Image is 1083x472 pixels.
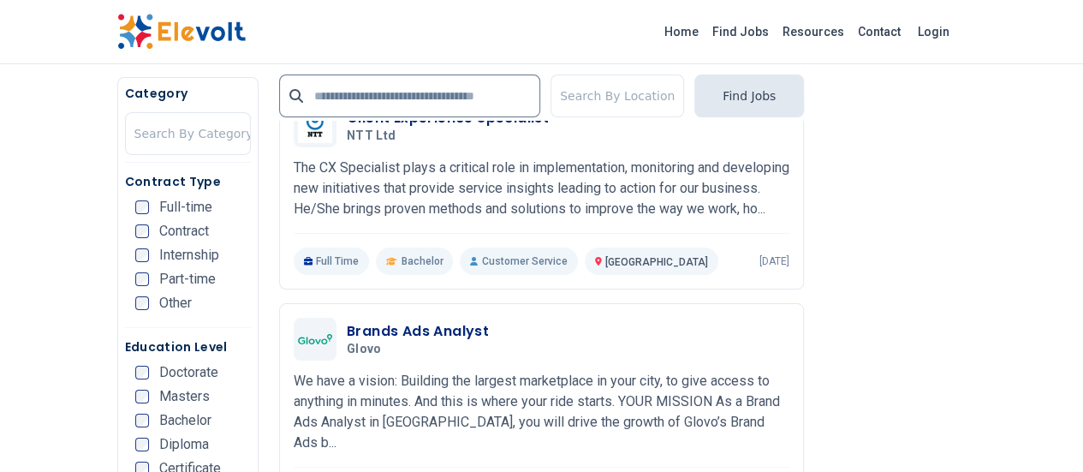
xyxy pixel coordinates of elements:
span: Glovo [347,342,382,357]
input: Full-time [135,200,149,214]
span: Part-time [159,272,216,286]
span: NTT Ltd [347,128,396,144]
span: Bachelor [401,254,443,268]
a: Resources [776,18,851,45]
input: Masters [135,390,149,403]
span: Bachelor [159,414,211,427]
h5: Contract Type [125,173,251,190]
h5: Education Level [125,338,251,355]
input: Internship [135,248,149,262]
input: Contract [135,224,149,238]
span: Other [159,296,192,310]
h5: Category [125,85,251,102]
p: The CX Specialist plays a critical role in implementation, monitoring and developing new initiati... [294,158,789,219]
input: Doctorate [135,366,149,379]
span: Doctorate [159,366,218,379]
p: We have a vision: Building the largest marketplace in your city, to give access to anything in mi... [294,371,789,453]
input: Bachelor [135,414,149,427]
img: NTT Ltd [298,109,332,144]
a: Home [658,18,705,45]
p: Customer Service [460,248,577,275]
button: Find Jobs [694,75,804,117]
input: Part-time [135,272,149,286]
span: Full-time [159,200,212,214]
span: Diploma [159,438,209,451]
span: Masters [159,390,210,403]
img: Glovo [298,334,332,345]
img: Elevolt [117,14,246,50]
a: NTT LtdClient Experience SpecialistNTT LtdThe CX Specialist plays a critical role in implementati... [294,105,789,275]
p: [DATE] [759,254,789,268]
iframe: Chat Widget [997,390,1083,472]
p: Full Time [294,248,370,275]
a: Find Jobs [705,18,776,45]
input: Other [135,296,149,310]
span: Internship [159,248,219,262]
span: [GEOGRAPHIC_DATA] [605,256,708,268]
a: Contact [851,18,907,45]
input: Diploma [135,438,149,451]
h3: Brands Ads Analyst [347,321,489,342]
span: Contract [159,224,209,238]
a: Login [907,15,960,49]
